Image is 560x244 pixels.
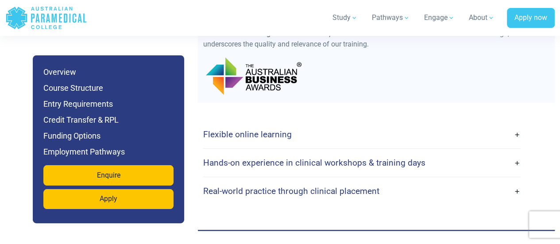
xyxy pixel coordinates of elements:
a: Engage [419,5,460,30]
a: About [463,5,500,30]
a: Apply now [507,8,555,28]
h4: Real-world practice through clinical placement [203,186,379,196]
h4: Flexible online learning [203,129,292,139]
a: Pathways [367,5,415,30]
a: Australian Paramedical College [5,4,87,32]
a: Flexible online learning [203,124,521,145]
a: Hands-on experience in clinical workshops & training days [203,152,521,173]
a: Study [327,5,363,30]
h4: Hands-on experience in clinical workshops & training days [203,158,425,168]
a: Real-world practice through clinical placement [203,181,521,201]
